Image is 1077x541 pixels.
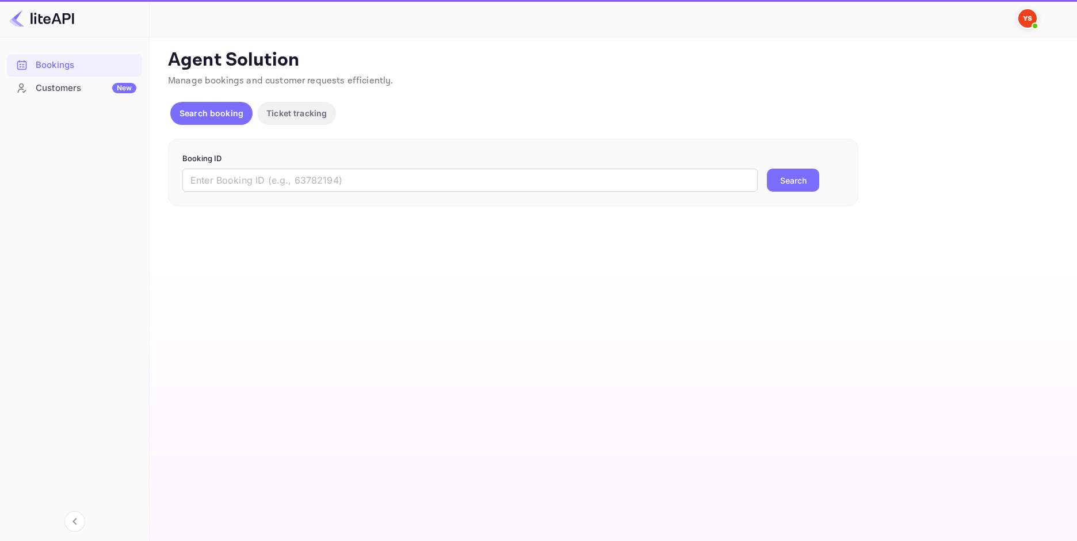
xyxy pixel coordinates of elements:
img: Yandex Support [1018,9,1037,28]
div: Bookings [7,54,142,77]
a: Bookings [7,54,142,75]
div: Bookings [36,59,136,72]
span: Manage bookings and customer requests efficiently. [168,75,394,87]
img: LiteAPI logo [9,9,74,28]
div: New [112,83,136,93]
div: Customers [36,82,136,95]
input: Enter Booking ID (e.g., 63782194) [182,169,758,192]
a: CustomersNew [7,77,142,98]
button: Search [767,169,819,192]
p: Search booking [179,107,243,119]
button: Collapse navigation [64,511,85,532]
p: Booking ID [182,153,844,165]
p: Ticket tracking [266,107,327,119]
div: CustomersNew [7,77,142,100]
p: Agent Solution [168,49,1056,72]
